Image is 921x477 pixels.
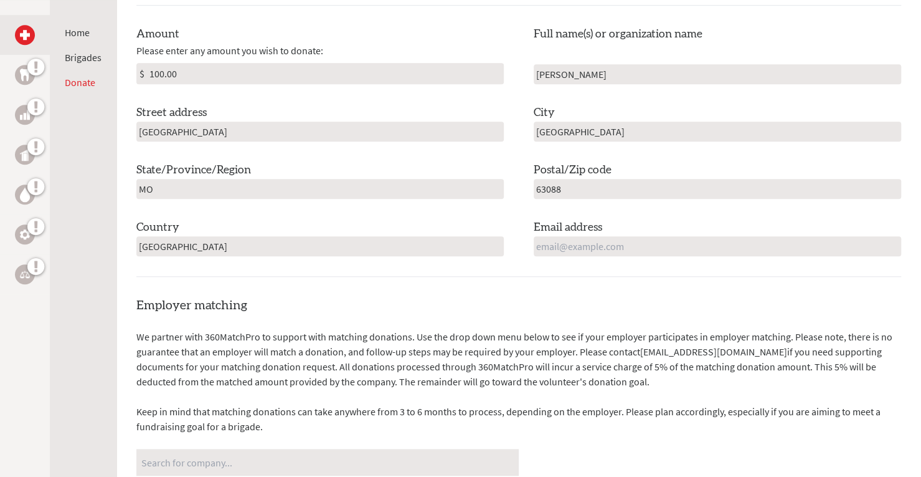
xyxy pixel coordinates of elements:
p: Keep in mind that matching donations can take anywhere from 3 to 6 months to process, depending o... [136,404,901,434]
a: Water [15,185,35,205]
input: Your name [534,64,901,84]
input: Enter Amount [147,64,503,84]
li: Brigades [65,50,102,65]
input: State/Province/Region [136,179,504,199]
input: Country [136,236,504,256]
img: Dental [20,69,30,80]
img: Business [20,110,30,120]
input: Search for company... [141,451,514,473]
a: [EMAIL_ADDRESS][DOMAIN_NAME] [640,345,787,358]
a: Medical [15,25,35,45]
label: State/Province/Region [136,161,251,179]
a: Engineering [15,224,35,244]
label: City [534,104,555,122]
img: Water [20,187,30,201]
p: We partner with 360MatchPro to support with matching donations. Use the drop down menu below to s... [136,329,901,389]
a: Legal Empowerment [15,264,35,284]
label: Postal/Zip code [534,161,612,179]
input: Postal/Zip code [534,179,901,199]
input: City [534,122,901,142]
a: Business [15,105,35,125]
input: Your address [136,122,504,142]
a: Dental [15,65,35,85]
a: Public Health [15,145,35,165]
label: Full name(s) or organization name [534,26,702,43]
img: Legal Empowerment [20,271,30,278]
img: Public Health [20,148,30,161]
img: Medical [20,30,30,40]
label: Country [136,219,179,236]
a: Home [65,26,90,39]
div: $ [137,64,147,84]
img: Engineering [20,229,30,239]
li: Donate [65,75,102,90]
input: email@example.com [534,236,901,256]
a: Brigades [65,51,102,64]
label: Email address [534,219,602,236]
li: Home [65,25,102,40]
a: Donate [65,76,95,89]
h4: Employer matching [136,297,901,314]
label: Amount [136,26,179,43]
span: Please enter any amount you wish to donate: [136,43,323,58]
label: Street address [136,104,207,122]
